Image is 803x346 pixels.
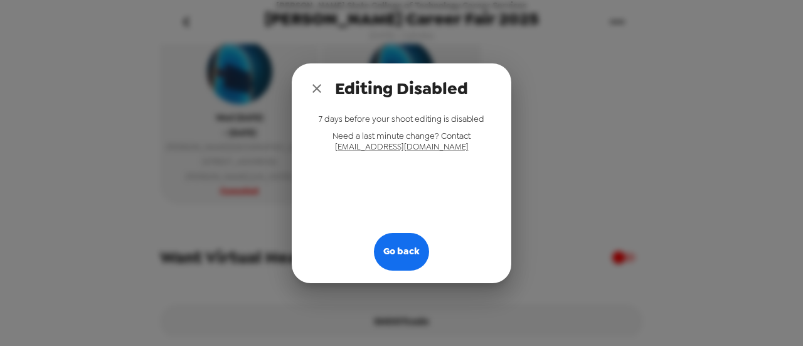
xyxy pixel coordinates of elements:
button: Go back [374,233,429,271]
span: Editing Disabled [335,77,468,100]
button: close [304,76,329,101]
a: [EMAIL_ADDRESS][DOMAIN_NAME] [335,141,469,152]
span: 7 days before your shoot editing is disabled [319,114,484,124]
span: Need a last minute change? Contact [332,131,471,141]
